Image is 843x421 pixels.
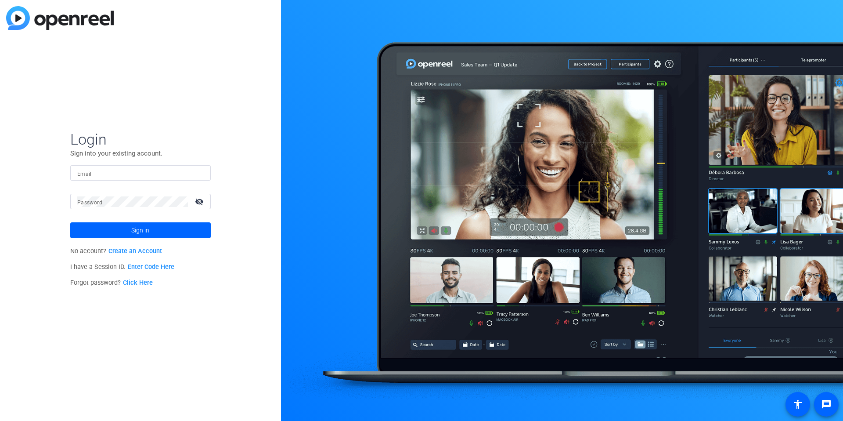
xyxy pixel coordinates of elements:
[131,219,149,241] span: Sign in
[128,263,174,271] a: Enter Code Here
[70,263,174,271] span: I have a Session ID.
[70,149,211,158] p: Sign into your existing account.
[108,247,162,255] a: Create an Account
[70,247,162,255] span: No account?
[70,130,211,149] span: Login
[77,200,102,206] mat-label: Password
[77,168,204,178] input: Enter Email Address
[821,399,832,410] mat-icon: message
[793,399,803,410] mat-icon: accessibility
[77,171,92,177] mat-label: Email
[70,222,211,238] button: Sign in
[6,6,114,30] img: blue-gradient.svg
[123,279,153,287] a: Click Here
[190,195,211,208] mat-icon: visibility_off
[70,279,153,287] span: Forgot password?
